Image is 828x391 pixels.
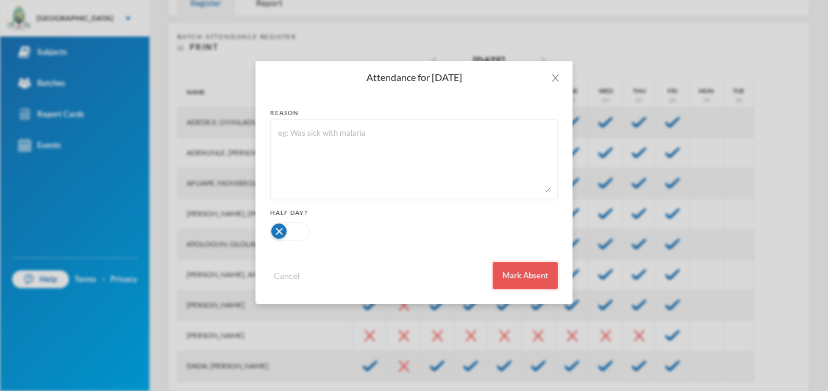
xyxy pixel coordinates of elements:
[551,73,560,83] i: icon: close
[538,61,573,95] button: Close
[270,208,558,217] div: Half Day?
[270,71,558,84] div: Attendance for [DATE]
[493,262,558,289] button: Mark Absent
[270,269,304,283] button: Cancel
[270,108,558,118] div: reason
